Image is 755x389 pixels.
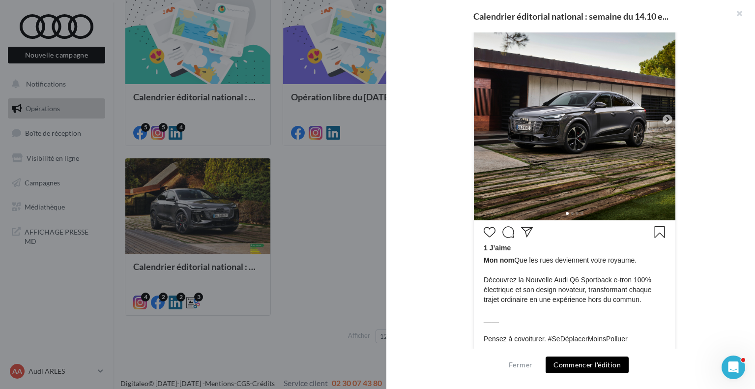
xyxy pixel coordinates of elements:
[484,243,666,255] div: 1 J’aime
[521,226,533,238] svg: Partager la publication
[546,357,629,373] button: Commencer l'édition
[484,226,495,238] svg: J’aime
[505,359,536,371] button: Fermer
[654,226,666,238] svg: Enregistrer
[484,255,666,383] span: Que les rues deviennent votre royaume. Découvrez la Nouvelle Audi Q6 Sportback e-tron 100% électr...
[502,226,514,238] svg: Commenter
[722,356,745,379] iframe: Intercom live chat
[473,12,668,21] span: Calendrier éditorial national : semaine du 14.10 e...
[484,256,514,264] span: Mon nom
